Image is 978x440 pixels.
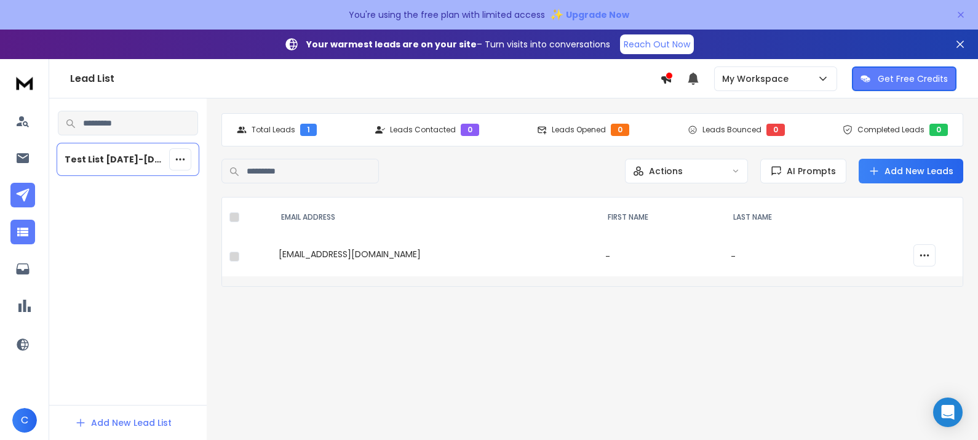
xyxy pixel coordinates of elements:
[550,6,563,23] span: ✨
[550,2,629,27] button: ✨Upgrade Now
[722,73,793,85] p: My Workspace
[12,408,37,433] button: C
[649,165,683,177] p: Actions
[782,165,836,177] span: AI Prompts
[349,9,545,21] p: You're using the free plan with limited access
[65,410,181,435] button: Add New Lead List
[702,125,761,135] p: Leads Bounced
[271,198,598,237] th: EMAIL ADDRESS
[566,9,629,21] span: Upgrade Now
[857,125,924,135] p: Completed Leads
[760,159,846,183] button: AI Prompts
[300,124,317,136] div: 1
[12,71,37,94] img: logo
[552,125,606,135] p: Leads Opened
[252,125,295,135] p: Total Leads
[878,73,948,85] p: Get Free Credits
[598,198,723,237] th: FIRST NAME
[390,125,456,135] p: Leads Contacted
[65,153,164,166] p: Test List [DATE]-[DATE]
[306,38,477,50] strong: Your warmest leads are on your site
[723,237,845,276] td: -
[869,165,953,177] a: Add New Leads
[933,398,963,427] div: Open Intercom Messenger
[461,124,479,136] div: 0
[624,38,690,50] p: Reach Out Now
[70,71,660,86] h1: Lead List
[929,124,948,136] div: 0
[859,159,963,183] button: Add New Leads
[620,34,694,54] a: Reach Out Now
[766,124,785,136] div: 0
[611,124,629,136] div: 0
[279,248,590,265] div: [EMAIL_ADDRESS][DOMAIN_NAME]
[306,38,610,50] p: – Turn visits into conversations
[723,198,845,237] th: LAST NAME
[598,237,723,276] td: -
[852,66,956,91] button: Get Free Credits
